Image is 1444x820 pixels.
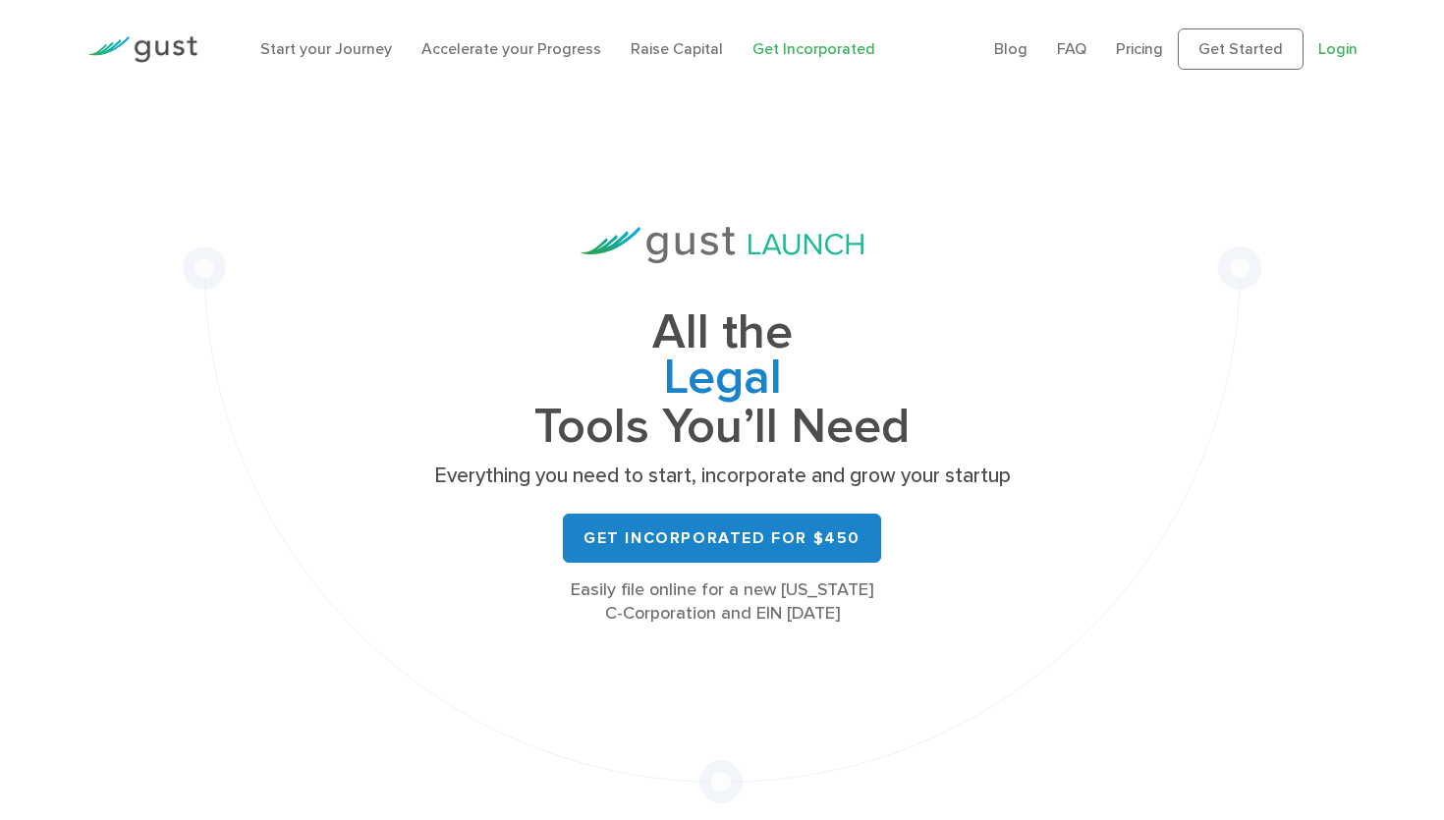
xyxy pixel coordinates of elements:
[1057,39,1086,58] a: FAQ
[994,39,1027,58] a: Blog
[427,578,1017,626] div: Easily file online for a new [US_STATE] C-Corporation and EIN [DATE]
[87,36,197,63] img: Gust Logo
[581,227,863,263] img: Gust Launch Logo
[427,355,1017,405] span: Legal
[1178,28,1304,70] a: Get Started
[1318,39,1358,58] a: Login
[752,39,875,58] a: Get Incorporated
[427,463,1017,490] p: Everything you need to start, incorporate and grow your startup
[427,310,1017,449] h1: All the Tools You’ll Need
[631,39,723,58] a: Raise Capital
[1116,39,1163,58] a: Pricing
[563,514,881,563] a: Get Incorporated for $450
[421,39,601,58] a: Accelerate your Progress
[260,39,392,58] a: Start your Journey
